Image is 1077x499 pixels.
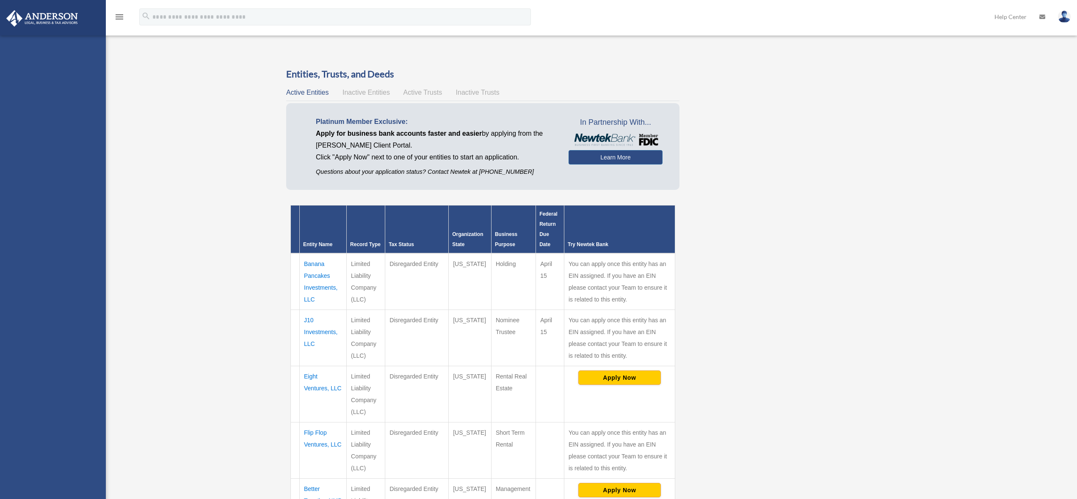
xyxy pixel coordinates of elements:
[316,116,556,128] p: Platinum Member Exclusive:
[449,366,492,422] td: [US_STATE]
[347,366,385,422] td: Limited Liability Company (LLC)
[449,310,492,366] td: [US_STATE]
[347,310,385,366] td: Limited Liability Company (LLC)
[491,253,536,310] td: Holding
[385,310,449,366] td: Disregarded Entity
[578,483,661,497] button: Apply Now
[491,422,536,479] td: Short Term Rental
[114,12,124,22] i: menu
[491,366,536,422] td: Rental Real Estate
[536,206,564,254] th: Federal Return Due Date
[141,11,151,21] i: search
[449,422,492,479] td: [US_STATE]
[568,239,671,249] div: Try Newtek Bank
[385,366,449,422] td: Disregarded Entity
[491,310,536,366] td: Nominee Trustee
[578,370,661,385] button: Apply Now
[385,422,449,479] td: Disregarded Entity
[114,15,124,22] a: menu
[564,310,675,366] td: You can apply once this entity has an EIN assigned. If you have an EIN please contact your Team t...
[300,422,347,479] td: Flip Flop Ventures, LLC
[300,206,347,254] th: Entity Name
[573,134,658,146] img: NewtekBankLogoSM.png
[491,206,536,254] th: Business Purpose
[316,167,556,177] p: Questions about your application status? Contact Newtek at [PHONE_NUMBER]
[569,150,662,165] a: Learn More
[300,366,347,422] td: Eight Ventures, LLC
[300,310,347,366] td: J10 Investments, LLC
[286,89,329,96] span: Active Entities
[300,253,347,310] td: Banana Pancakes Investments, LLC
[564,422,675,479] td: You can apply once this entity has an EIN assigned. If you have an EIN please contact your Team t...
[347,206,385,254] th: Record Type
[449,253,492,310] td: [US_STATE]
[347,422,385,479] td: Limited Liability Company (LLC)
[316,128,556,151] p: by applying from the [PERSON_NAME] Client Portal.
[4,10,80,27] img: Anderson Advisors Platinum Portal
[316,151,556,163] p: Click "Apply Now" next to one of your entities to start an application.
[536,310,564,366] td: April 15
[456,89,500,96] span: Inactive Trusts
[449,206,492,254] th: Organization State
[564,253,675,310] td: You can apply once this entity has an EIN assigned. If you have an EIN please contact your Team t...
[286,68,679,81] h3: Entities, Trusts, and Deeds
[403,89,442,96] span: Active Trusts
[1058,11,1071,23] img: User Pic
[385,206,449,254] th: Tax Status
[385,253,449,310] td: Disregarded Entity
[347,253,385,310] td: Limited Liability Company (LLC)
[536,253,564,310] td: April 15
[316,130,482,137] span: Apply for business bank accounts faster and easier
[342,89,390,96] span: Inactive Entities
[569,116,662,129] span: In Partnership With...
